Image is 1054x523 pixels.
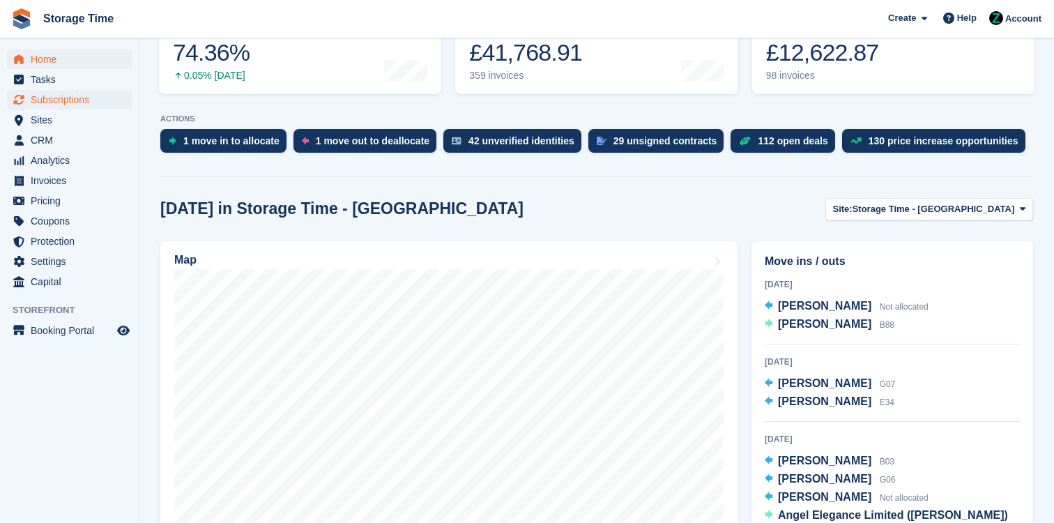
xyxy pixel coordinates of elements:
[880,379,896,389] span: G07
[11,8,32,29] img: stora-icon-8386f47178a22dfd0bd8f6a31ec36ba5ce8667c1dd55bd0f319d3a0aa187defe.svg
[765,489,929,507] a: [PERSON_NAME] Not allocated
[7,272,132,291] a: menu
[778,377,871,389] span: [PERSON_NAME]
[765,375,895,393] a: [PERSON_NAME] G07
[302,137,309,145] img: move_outs_to_deallocate_icon-f764333ba52eb49d3ac5e1228854f67142a1ed5810a6f6cc68b1a99e826820c5.svg
[765,253,1020,270] h2: Move ins / outs
[7,191,132,211] a: menu
[597,137,606,145] img: contract_signature_icon-13c848040528278c33f63329250d36e43548de30e8caae1d1a13099fd9432cc5.svg
[880,475,896,485] span: G06
[160,114,1033,123] p: ACTIONS
[731,129,841,160] a: 112 open deals
[7,110,132,130] a: menu
[160,199,524,218] h2: [DATE] in Storage Time - [GEOGRAPHIC_DATA]
[293,129,443,160] a: 1 move out to deallocate
[833,202,853,216] span: Site:
[880,397,894,407] span: E34
[160,129,293,160] a: 1 move in to allocate
[31,50,114,69] span: Home
[778,491,871,503] span: [PERSON_NAME]
[766,38,879,67] div: £12,622.87
[7,211,132,231] a: menu
[888,11,916,25] span: Create
[31,252,114,271] span: Settings
[853,202,1015,216] span: Storage Time - [GEOGRAPHIC_DATA]
[765,298,929,316] a: [PERSON_NAME] Not allocated
[7,321,132,340] a: menu
[778,455,871,467] span: [PERSON_NAME]
[7,70,132,89] a: menu
[31,211,114,231] span: Coupons
[1005,12,1041,26] span: Account
[7,171,132,190] a: menu
[765,356,1020,368] div: [DATE]
[588,129,731,160] a: 29 unsigned contracts
[778,318,871,330] span: [PERSON_NAME]
[765,453,894,471] a: [PERSON_NAME] B03
[842,129,1032,160] a: 130 price increase opportunities
[183,135,280,146] div: 1 move in to allocate
[7,90,132,109] a: menu
[31,171,114,190] span: Invoices
[31,232,114,251] span: Protection
[957,11,977,25] span: Help
[443,129,588,160] a: 42 unverified identities
[31,90,114,109] span: Subscriptions
[31,191,114,211] span: Pricing
[316,135,429,146] div: 1 move out to deallocate
[778,300,871,312] span: [PERSON_NAME]
[31,130,114,150] span: CRM
[613,135,717,146] div: 29 unsigned contracts
[869,135,1018,146] div: 130 price increase opportunities
[31,272,114,291] span: Capital
[31,70,114,89] span: Tasks
[765,316,894,334] a: [PERSON_NAME] B88
[169,137,176,145] img: move_ins_to_allocate_icon-fdf77a2bb77ea45bf5b3d319d69a93e2d87916cf1d5bf7949dd705db3b84f3ca.svg
[765,278,1020,291] div: [DATE]
[173,38,250,67] div: 74.36%
[825,198,1034,221] button: Site: Storage Time - [GEOGRAPHIC_DATA]
[7,232,132,251] a: menu
[880,457,894,467] span: B03
[7,252,132,271] a: menu
[758,135,827,146] div: 112 open deals
[765,393,894,411] a: [PERSON_NAME] E34
[989,11,1003,25] img: Zain Sarwar
[38,7,119,30] a: Storage Time
[115,322,132,339] a: Preview store
[7,50,132,69] a: menu
[159,6,441,94] a: Occupancy 74.36% 0.05% [DATE]
[7,151,132,170] a: menu
[765,471,895,489] a: [PERSON_NAME] G06
[13,303,139,317] span: Storefront
[752,6,1034,94] a: Awaiting payment £12,622.87 98 invoices
[850,137,862,144] img: price_increase_opportunities-93ffe204e8149a01c8c9dc8f82e8f89637d9d84a8eef4429ea346261dce0b2c0.svg
[468,135,574,146] div: 42 unverified identities
[766,70,879,82] div: 98 invoices
[173,70,250,82] div: 0.05% [DATE]
[31,321,114,340] span: Booking Portal
[452,137,461,145] img: verify_identity-adf6edd0f0f0b5bbfe63781bf79b02c33cf7c696d77639b501bdc392416b5a36.svg
[7,130,132,150] a: menu
[880,320,894,330] span: B88
[31,151,114,170] span: Analytics
[880,493,929,503] span: Not allocated
[455,6,738,94] a: Month-to-date sales £41,768.91 359 invoices
[880,302,929,312] span: Not allocated
[31,110,114,130] span: Sites
[469,70,582,82] div: 359 invoices
[778,473,871,485] span: [PERSON_NAME]
[765,433,1020,446] div: [DATE]
[778,395,871,407] span: [PERSON_NAME]
[174,254,197,266] h2: Map
[739,136,751,146] img: deal-1b604bf984904fb50ccaf53a9ad4b4a5d6e5aea283cecdc64d6e3604feb123c2.svg
[469,38,582,67] div: £41,768.91
[778,509,1008,521] span: Angel Elegance Limited ([PERSON_NAME])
